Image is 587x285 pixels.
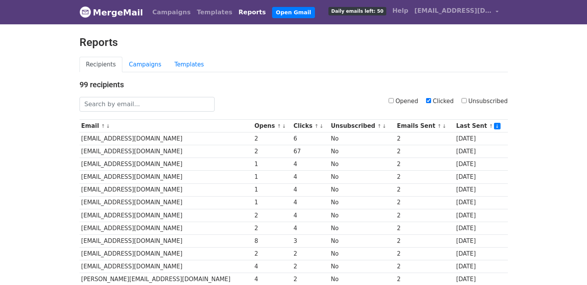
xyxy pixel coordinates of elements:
[437,123,442,129] a: ↑
[252,209,291,222] td: 2
[252,183,291,196] td: 1
[80,97,215,112] input: Search by email...
[395,260,454,273] td: 2
[395,145,454,158] td: 2
[329,171,395,183] td: No
[389,3,411,19] a: Help
[252,260,291,273] td: 4
[454,248,507,260] td: [DATE]
[395,171,454,183] td: 2
[80,209,253,222] td: [EMAIL_ADDRESS][DOMAIN_NAME]
[80,132,253,145] td: [EMAIL_ADDRESS][DOMAIN_NAME]
[292,183,329,196] td: 4
[454,196,507,209] td: [DATE]
[80,80,508,89] h4: 99 recipients
[252,196,291,209] td: 1
[235,5,269,20] a: Reports
[389,97,418,106] label: Opened
[282,123,286,129] a: ↓
[454,183,507,196] td: [DATE]
[395,120,454,132] th: Emails Sent
[252,171,291,183] td: 1
[252,222,291,234] td: 2
[382,123,386,129] a: ↓
[80,6,91,18] img: MergeMail logo
[80,4,143,20] a: MergeMail
[292,196,329,209] td: 4
[395,158,454,171] td: 2
[462,98,467,103] input: Unsubscribed
[80,183,253,196] td: [EMAIL_ADDRESS][DOMAIN_NAME]
[395,132,454,145] td: 2
[454,145,507,158] td: [DATE]
[292,248,329,260] td: 2
[377,123,382,129] a: ↑
[329,196,395,209] td: No
[494,123,501,129] a: ↓
[80,145,253,158] td: [EMAIL_ADDRESS][DOMAIN_NAME]
[389,98,394,103] input: Opened
[329,158,395,171] td: No
[328,7,386,15] span: Daily emails left: 50
[454,209,507,222] td: [DATE]
[454,222,507,234] td: [DATE]
[462,97,508,106] label: Unsubscribed
[329,145,395,158] td: No
[454,120,507,132] th: Last Sent
[292,222,329,234] td: 4
[329,120,395,132] th: Unsubscribed
[325,3,389,19] a: Daily emails left: 50
[252,234,291,247] td: 8
[329,234,395,247] td: No
[329,222,395,234] td: No
[426,97,454,106] label: Clicked
[292,234,329,247] td: 3
[395,196,454,209] td: 2
[252,132,291,145] td: 2
[454,234,507,247] td: [DATE]
[395,183,454,196] td: 2
[80,260,253,273] td: [EMAIL_ADDRESS][DOMAIN_NAME]
[411,3,502,21] a: [EMAIL_ADDRESS][DOMAIN_NAME]
[320,123,324,129] a: ↓
[80,222,253,234] td: [EMAIL_ADDRESS][DOMAIN_NAME]
[292,158,329,171] td: 4
[442,123,447,129] a: ↓
[252,248,291,260] td: 2
[329,183,395,196] td: No
[80,171,253,183] td: [EMAIL_ADDRESS][DOMAIN_NAME]
[315,123,319,129] a: ↑
[329,132,395,145] td: No
[101,123,105,129] a: ↑
[194,5,235,20] a: Templates
[292,120,329,132] th: Clicks
[122,57,168,73] a: Campaigns
[395,234,454,247] td: 2
[80,196,253,209] td: [EMAIL_ADDRESS][DOMAIN_NAME]
[252,145,291,158] td: 2
[329,209,395,222] td: No
[292,171,329,183] td: 4
[252,120,291,132] th: Opens
[292,209,329,222] td: 4
[277,123,281,129] a: ↑
[80,120,253,132] th: Email
[395,248,454,260] td: 2
[329,248,395,260] td: No
[272,7,315,18] a: Open Gmail
[80,158,253,171] td: [EMAIL_ADDRESS][DOMAIN_NAME]
[454,132,507,145] td: [DATE]
[80,234,253,247] td: [EMAIL_ADDRESS][DOMAIN_NAME]
[426,98,431,103] input: Clicked
[489,123,493,129] a: ↑
[454,158,507,171] td: [DATE]
[395,209,454,222] td: 2
[252,158,291,171] td: 1
[292,260,329,273] td: 2
[106,123,110,129] a: ↓
[292,145,329,158] td: 67
[80,57,123,73] a: Recipients
[168,57,210,73] a: Templates
[292,132,329,145] td: 6
[80,36,508,49] h2: Reports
